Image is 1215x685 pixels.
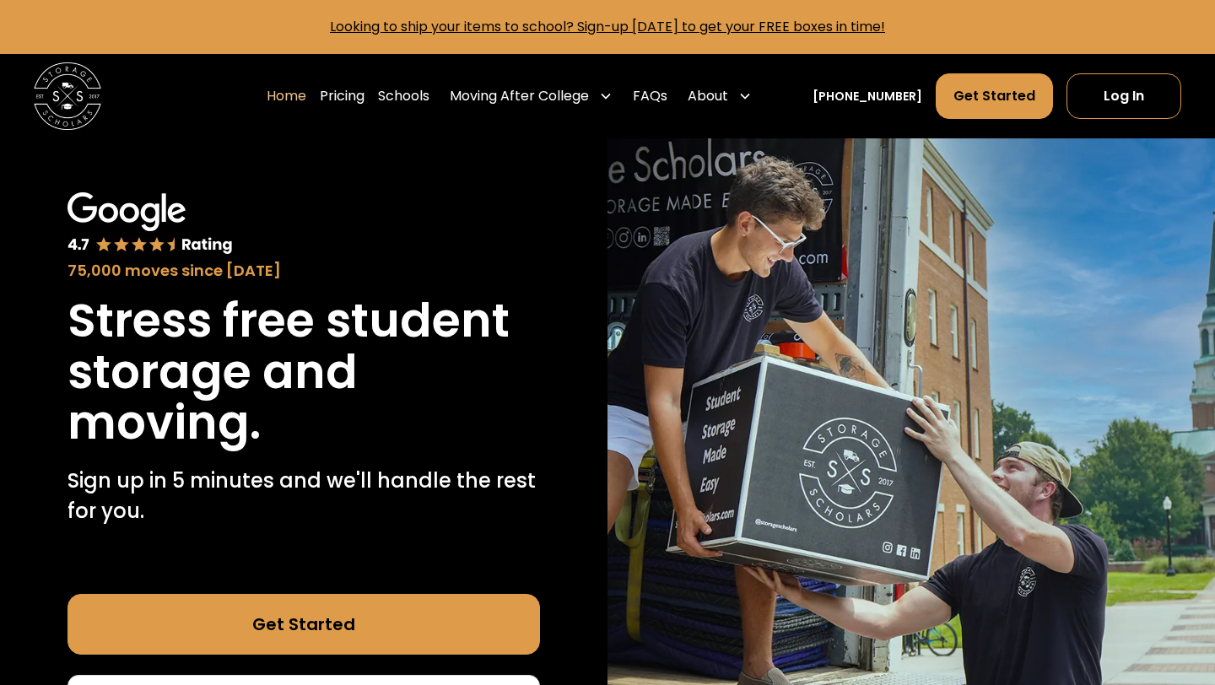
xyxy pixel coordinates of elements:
a: FAQs [633,73,667,120]
a: Log In [1066,73,1181,119]
img: Google 4.7 star rating [67,192,233,256]
div: Moving After College [450,86,589,106]
a: Looking to ship your items to school? Sign-up [DATE] to get your FREE boxes in time! [330,17,885,36]
div: 75,000 moves since [DATE] [67,259,540,282]
div: About [681,73,759,120]
img: Storage Scholars main logo [34,62,101,130]
a: Get Started [936,73,1053,119]
a: [PHONE_NUMBER] [813,88,922,105]
p: Sign up in 5 minutes and we'll handle the rest for you. [67,466,540,526]
h1: Stress free student storage and moving. [67,295,540,449]
div: Moving After College [443,73,619,120]
a: Get Started [67,594,540,655]
a: Schools [378,73,429,120]
a: Pricing [320,73,364,120]
a: Home [267,73,306,120]
div: About [688,86,728,106]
